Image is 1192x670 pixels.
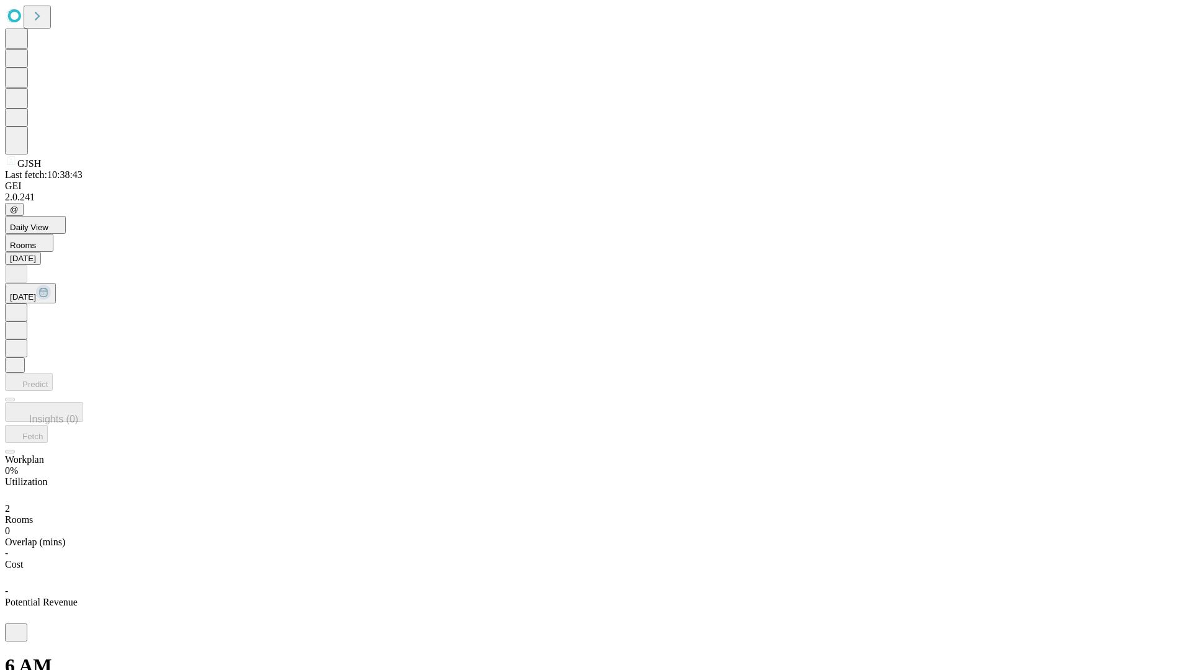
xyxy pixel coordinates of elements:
div: GEI [5,181,1187,192]
span: - [5,586,8,596]
button: Daily View [5,216,66,234]
span: Rooms [10,241,36,250]
span: 0 [5,525,10,536]
button: [DATE] [5,283,56,303]
button: Rooms [5,234,53,252]
button: @ [5,203,24,216]
span: @ [10,205,19,214]
span: Utilization [5,476,47,487]
span: Daily View [10,223,48,232]
button: Insights (0) [5,402,83,422]
span: 2 [5,503,10,514]
span: [DATE] [10,292,36,301]
span: - [5,548,8,558]
span: Overlap (mins) [5,537,65,547]
span: 0% [5,465,18,476]
span: Workplan [5,454,44,465]
div: 2.0.241 [5,192,1187,203]
span: Rooms [5,514,33,525]
span: Potential Revenue [5,597,78,607]
button: [DATE] [5,252,41,265]
span: Cost [5,559,23,569]
span: Last fetch: 10:38:43 [5,169,83,180]
span: GJSH [17,158,41,169]
span: Insights (0) [29,414,78,424]
button: Predict [5,373,53,391]
button: Fetch [5,425,48,443]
